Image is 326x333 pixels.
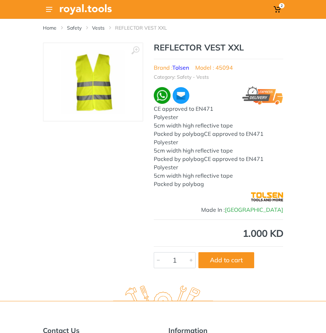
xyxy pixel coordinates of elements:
img: Tolsen [251,188,283,206]
span: [GEOGRAPHIC_DATA] [225,206,283,213]
nav: breadcrumb [43,24,283,31]
li: REFLECTOR VEST XXL [115,24,177,31]
img: ma.webp [172,86,190,105]
img: royal.tools Logo [113,286,213,305]
span: 2 [279,3,285,8]
a: 2 [272,3,283,16]
div: Made In : [154,206,283,214]
img: express.png [242,86,283,105]
li: Category: Safety - Vests [154,73,209,81]
li: Model : 45094 [195,63,233,72]
img: Royal Tools Logo [60,4,112,15]
li: Brand : [154,63,189,72]
img: wa.webp [154,87,170,104]
div: CE approved to EN471 Polyester 5cm width high reflective tape Packed by polybagCE approved to EN4... [154,104,283,188]
a: Vests [92,24,105,31]
a: Tolsen [172,64,189,71]
a: Home [43,24,56,31]
div: 1.000 KD [154,226,283,241]
img: Royal Tools - REFLECTOR VEST XXL [61,50,125,114]
button: Add to cart [198,252,254,268]
a: Safety [67,24,82,31]
h1: REFLECTOR VEST XXL [154,42,283,53]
